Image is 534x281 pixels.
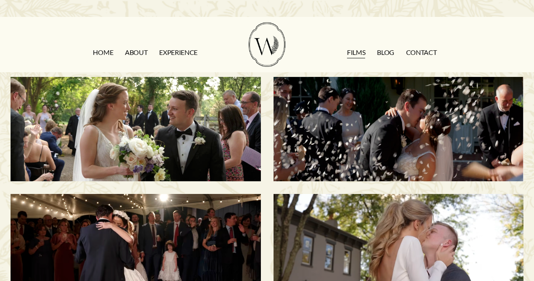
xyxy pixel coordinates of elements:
[274,77,523,181] a: Savannah & Tommy | Nashville, TN
[249,22,285,67] img: Wild Fern Weddings
[93,46,113,59] a: HOME
[11,77,260,181] a: Morgan & Tommy | Nashville, TN
[159,46,198,59] a: EXPERIENCE
[406,46,437,59] a: CONTACT
[125,46,147,59] a: ABOUT
[347,46,365,59] a: FILMS
[377,46,394,59] a: Blog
